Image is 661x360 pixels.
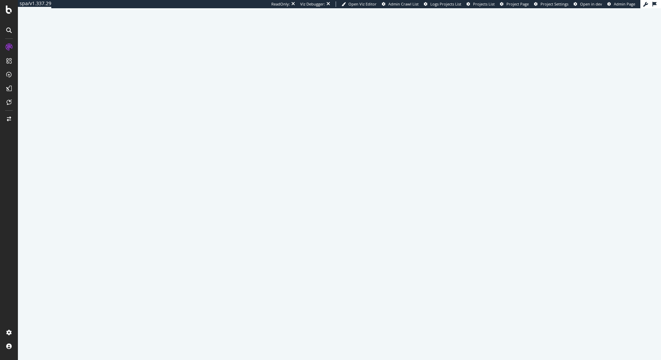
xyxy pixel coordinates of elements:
span: Open in dev [580,1,602,7]
span: Project Settings [541,1,568,7]
div: Viz Debugger: [300,1,325,7]
a: Projects List [466,1,495,7]
span: Logs Projects List [430,1,461,7]
span: Projects List [473,1,495,7]
a: Open in dev [574,1,602,7]
a: Project Page [500,1,529,7]
span: Admin Crawl List [388,1,419,7]
a: Logs Projects List [424,1,461,7]
a: Project Settings [534,1,568,7]
span: Project Page [506,1,529,7]
div: ReadOnly: [271,1,290,7]
span: Admin Page [614,1,635,7]
a: Open Viz Editor [342,1,377,7]
span: Open Viz Editor [348,1,377,7]
a: Admin Page [607,1,635,7]
a: Admin Crawl List [382,1,419,7]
